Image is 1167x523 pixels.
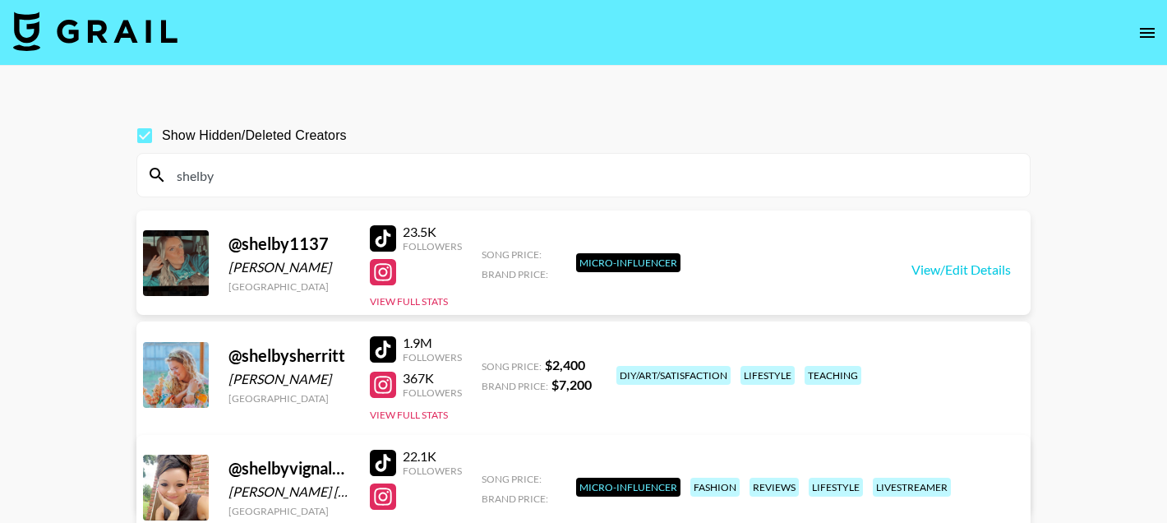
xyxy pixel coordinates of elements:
[809,478,863,497] div: lifestyle
[228,392,350,405] div: [GEOGRAPHIC_DATA]
[873,478,951,497] div: livestreamer
[482,268,548,280] span: Brand Price:
[370,295,448,308] button: View Full Stats
[403,370,462,386] div: 367K
[167,162,1020,188] input: Search by User Name
[228,259,350,275] div: [PERSON_NAME]
[228,505,350,517] div: [GEOGRAPHIC_DATA]
[162,126,347,146] span: Show Hidden/Deleted Creators
[1131,16,1164,49] button: open drawer
[551,377,592,392] strong: $ 7,200
[228,371,350,387] div: [PERSON_NAME]
[403,386,462,399] div: Followers
[403,224,462,240] div: 23.5K
[482,248,542,261] span: Song Price:
[750,478,799,497] div: reviews
[228,345,350,366] div: @ shelbysherritt
[370,409,448,421] button: View Full Stats
[911,261,1011,278] a: View/Edit Details
[403,465,462,477] div: Followers
[228,458,350,479] div: @ shelbyvignal11
[482,360,542,373] span: Song Price:
[13,12,178,51] img: Grail Talent
[616,366,731,385] div: diy/art/satisfaction
[690,478,740,497] div: fashion
[403,240,462,252] div: Followers
[482,493,548,505] span: Brand Price:
[545,357,585,373] strong: $ 2,400
[228,234,350,254] div: @ shelby1137
[576,478,680,497] div: Micro-Influencer
[228,280,350,293] div: [GEOGRAPHIC_DATA]
[576,253,680,272] div: Micro-Influencer
[403,335,462,351] div: 1.9M
[740,366,795,385] div: lifestyle
[403,351,462,363] div: Followers
[805,366,861,385] div: teaching
[403,448,462,465] div: 22.1K
[482,380,548,392] span: Brand Price:
[482,473,542,485] span: Song Price:
[228,484,350,500] div: [PERSON_NAME] [PERSON_NAME]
